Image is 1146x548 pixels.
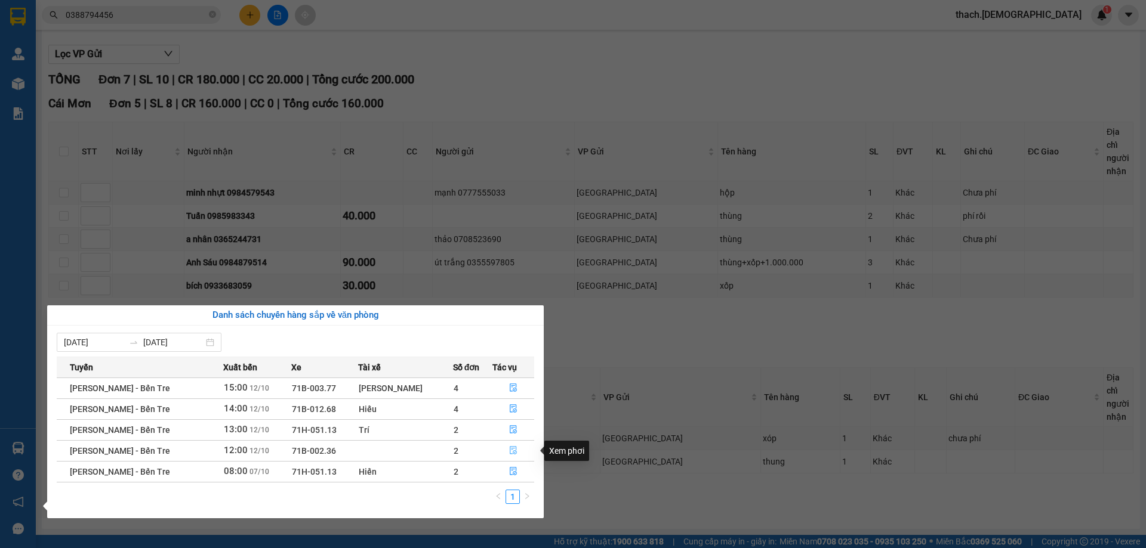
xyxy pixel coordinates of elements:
input: Đến ngày [143,336,204,349]
div: Hiến [359,465,452,478]
span: to [129,338,138,347]
div: Hiếu [359,403,452,416]
span: right [523,493,531,500]
span: 07/10 [249,467,269,476]
button: file-done [493,379,534,398]
li: 1 [506,490,520,504]
span: Tác vụ [492,361,517,374]
span: file-done [509,446,517,456]
span: Xuất bến [223,361,257,374]
span: 08:00 [224,466,248,476]
span: file-done [509,425,517,435]
div: Danh sách chuyến hàng sắp về văn phòng [57,308,534,323]
div: Trí [359,423,452,436]
span: 12/10 [249,405,269,413]
span: [PERSON_NAME] - Bến Tre [70,404,170,414]
button: file-done [493,441,534,460]
span: 12:00 [224,445,248,456]
span: 12/10 [249,447,269,455]
span: [PERSON_NAME] - Bến Tre [70,446,170,456]
span: 4 [454,383,458,393]
span: file-done [509,383,517,393]
button: right [520,490,534,504]
span: left [495,493,502,500]
li: Next Page [520,490,534,504]
span: file-done [509,467,517,476]
div: [PERSON_NAME] [359,382,452,395]
span: 71B-003.77 [292,383,336,393]
button: left [491,490,506,504]
li: Previous Page [491,490,506,504]
span: 15:00 [224,382,248,393]
span: 2 [454,446,458,456]
span: 4 [454,404,458,414]
span: Xe [291,361,301,374]
span: 12/10 [249,384,269,392]
span: 71H-051.13 [292,467,337,476]
span: [PERSON_NAME] - Bến Tre [70,467,170,476]
button: file-done [493,400,534,419]
div: Xem phơi [544,441,589,461]
input: Từ ngày [64,336,124,349]
span: Số đơn [453,361,480,374]
span: [PERSON_NAME] - Bến Tre [70,383,170,393]
span: 2 [454,467,458,476]
span: Tài xế [358,361,381,374]
span: 12/10 [249,426,269,434]
span: 71B-002.36 [292,446,336,456]
span: Tuyến [70,361,93,374]
span: 14:00 [224,403,248,414]
span: file-done [509,404,517,414]
a: 1 [506,490,519,503]
span: 71H-051.13 [292,425,337,435]
span: 2 [454,425,458,435]
span: swap-right [129,338,138,347]
span: [PERSON_NAME] - Bến Tre [70,425,170,435]
span: 71B-012.68 [292,404,336,414]
span: 13:00 [224,424,248,435]
button: file-done [493,462,534,481]
button: file-done [493,420,534,439]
